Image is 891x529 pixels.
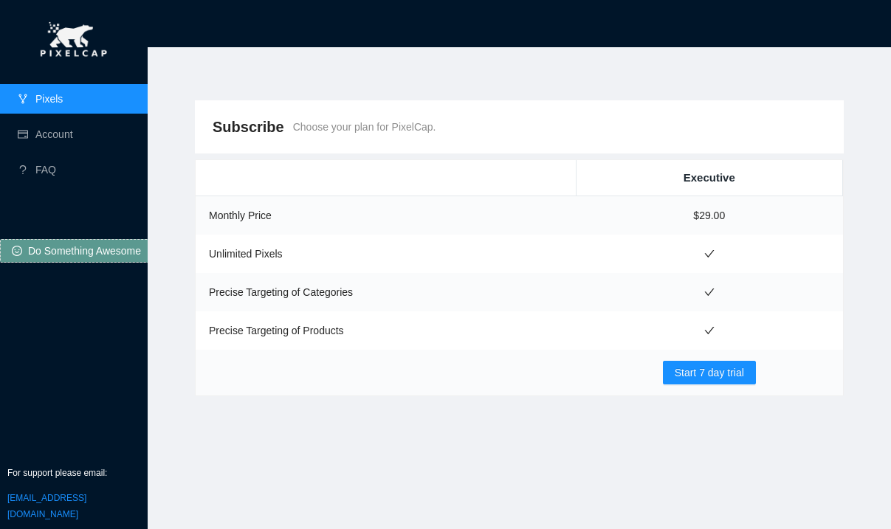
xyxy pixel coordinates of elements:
p: For support please email: [7,466,140,480]
button: Start 7 day trial [663,361,756,384]
th: Executive [576,160,842,196]
span: Start 7 day trial [675,364,744,381]
span: Do Something Awesome [28,243,141,259]
img: pixel-cap.png [30,15,117,66]
span: smile [12,246,22,257]
td: Precise Targeting of Products [196,311,576,350]
span: check [704,249,715,259]
td: Precise Targeting of Categories [196,273,576,311]
a: Pixels [35,93,63,105]
span: Subscribe [213,115,284,139]
a: Account [35,128,73,140]
a: [EMAIL_ADDRESS][DOMAIN_NAME] [7,493,86,519]
span: Choose your plan for PixelCap. [293,119,436,135]
td: Unlimited Pixels [196,235,576,273]
span: check [704,325,715,336]
a: FAQ [35,164,56,176]
span: check [704,287,715,297]
td: Monthly Price [196,196,576,235]
td: $29.00 [576,196,842,235]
